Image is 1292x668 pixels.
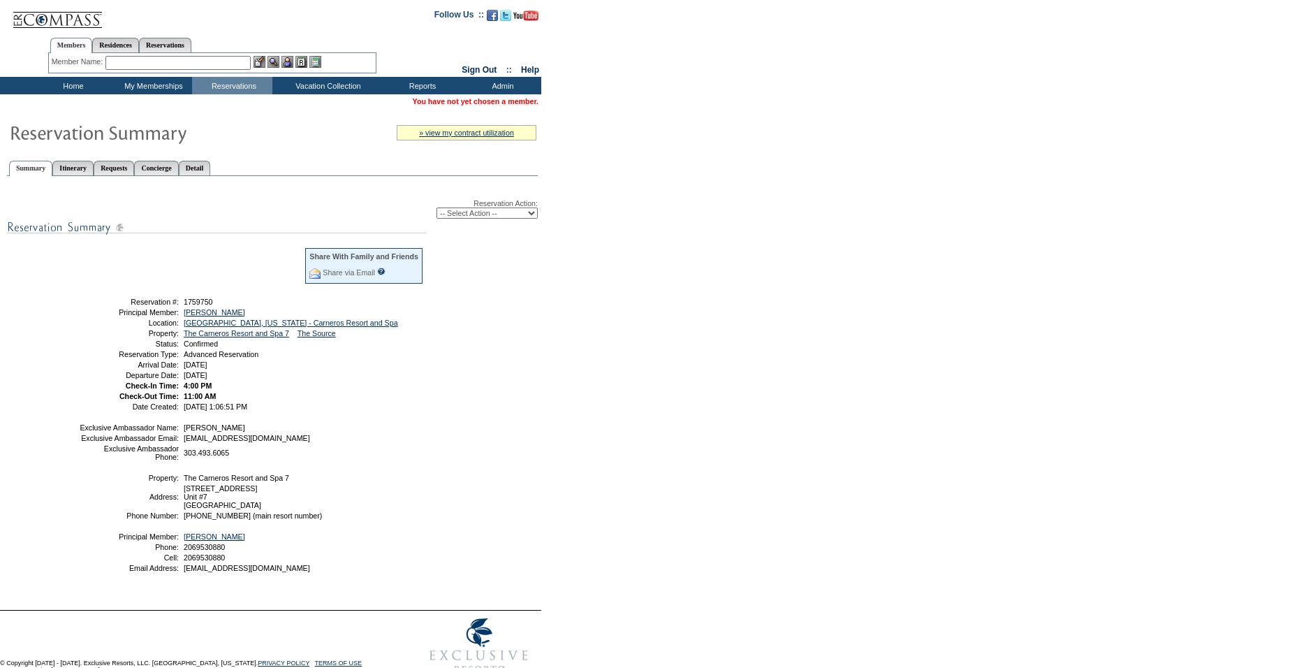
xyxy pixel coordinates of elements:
td: Property: [79,329,179,337]
span: The Carneros Resort and Spa 7 [184,474,289,482]
a: Summary [9,161,52,176]
td: Status: [79,340,179,348]
td: Admin [461,77,541,94]
img: View [267,56,279,68]
span: [DATE] 1:06:51 PM [184,402,247,411]
a: [GEOGRAPHIC_DATA], [US_STATE] - Carneros Resort and Spa [184,319,398,327]
span: :: [506,65,512,75]
img: Follow us on Twitter [500,10,511,21]
a: Detail [179,161,211,175]
td: Reservation Type: [79,350,179,358]
a: Become our fan on Facebook [487,14,498,22]
span: 4:00 PM [184,382,212,390]
span: [DATE] [184,361,207,369]
div: Share With Family and Friends [309,252,418,261]
img: b_edit.gif [254,56,265,68]
td: Exclusive Ambassador Name: [79,423,179,432]
span: 1759750 [184,298,213,306]
td: Exclusive Ambassador Email: [79,434,179,442]
td: Cell: [79,553,179,562]
td: Reservations [192,77,272,94]
span: You have not yet chosen a member. [413,97,538,106]
span: [PHONE_NUMBER] (main resort number) [184,511,322,520]
strong: Check-Out Time: [119,392,179,400]
input: What is this? [377,268,386,275]
span: 11:00 AM [184,392,216,400]
a: » view my contract utilization [419,129,514,137]
a: Subscribe to our YouTube Channel [513,14,538,22]
img: b_calculator.gif [309,56,321,68]
a: [PERSON_NAME] [184,532,245,541]
img: Subscribe to our YouTube Channel [513,10,538,21]
span: 2069530880 [184,553,225,562]
a: [PERSON_NAME] [184,308,245,317]
td: Location: [79,319,179,327]
td: Home [31,77,112,94]
div: Reservation Action: [7,199,538,219]
td: Follow Us :: [434,8,484,25]
td: Email Address: [79,564,179,572]
td: Exclusive Ambassador Phone: [79,444,179,461]
span: Confirmed [184,340,218,348]
a: Share via Email [323,268,375,277]
a: The Source [298,329,336,337]
td: Principal Member: [79,532,179,541]
a: Members [50,38,93,53]
span: [DATE] [184,371,207,379]
td: My Memberships [112,77,192,94]
a: Follow us on Twitter [500,14,511,22]
span: Advanced Reservation [184,350,258,358]
td: Reservation #: [79,298,179,306]
img: Reservations [295,56,307,68]
td: Departure Date: [79,371,179,379]
span: 303.493.6065 [184,449,229,457]
td: Date Created: [79,402,179,411]
span: 2069530880 [184,543,225,551]
td: Address: [79,484,179,509]
a: TERMS OF USE [315,660,362,667]
td: Property: [79,474,179,482]
td: Phone: [79,543,179,551]
td: Vacation Collection [272,77,381,94]
span: [EMAIL_ADDRESS][DOMAIN_NAME] [184,564,310,572]
strong: Check-In Time: [126,382,179,390]
img: Impersonate [281,56,293,68]
td: Reports [381,77,461,94]
a: Reservations [139,38,191,52]
a: Sign Out [462,65,497,75]
div: Member Name: [52,56,105,68]
img: Reservaton Summary [9,118,288,146]
td: Principal Member: [79,308,179,317]
img: Become our fan on Facebook [487,10,498,21]
span: [EMAIL_ADDRESS][DOMAIN_NAME] [184,434,310,442]
span: [STREET_ADDRESS] Unit #7 [GEOGRAPHIC_DATA] [184,484,261,509]
td: Arrival Date: [79,361,179,369]
a: Itinerary [52,161,94,175]
a: Concierge [134,161,178,175]
a: PRIVACY POLICY [258,660,309,667]
a: Help [521,65,539,75]
a: Requests [94,161,134,175]
td: Phone Number: [79,511,179,520]
a: The Carneros Resort and Spa 7 [184,329,289,337]
a: Residences [92,38,139,52]
img: subTtlResSummary.gif [7,219,426,236]
span: [PERSON_NAME] [184,423,245,432]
